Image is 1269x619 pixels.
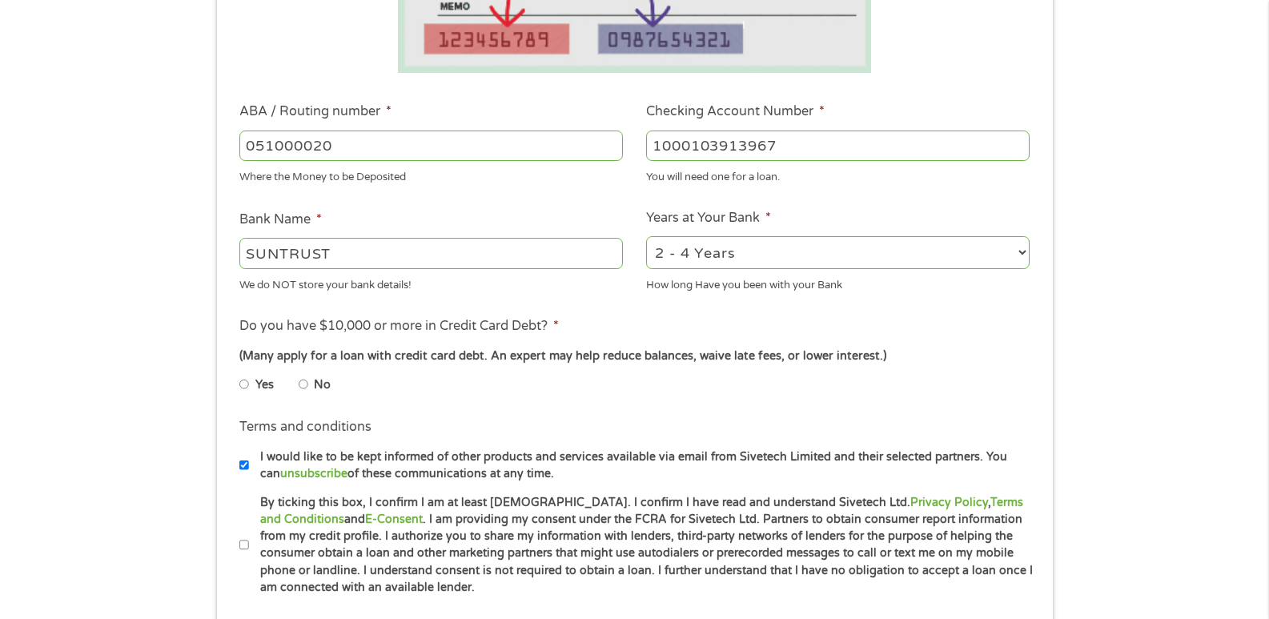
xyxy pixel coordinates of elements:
div: We do NOT store your bank details! [239,271,623,293]
a: E-Consent [365,512,423,526]
label: Yes [255,376,274,394]
label: By ticking this box, I confirm I am at least [DEMOGRAPHIC_DATA]. I confirm I have read and unders... [249,494,1034,597]
input: 263177916 [239,131,623,161]
div: Where the Money to be Deposited [239,164,623,186]
label: Do you have $10,000 or more in Credit Card Debt? [239,318,559,335]
a: unsubscribe [280,467,347,480]
label: Years at Your Bank [646,210,771,227]
label: Checking Account Number [646,103,825,120]
label: ABA / Routing number [239,103,392,120]
input: 345634636 [646,131,1030,161]
a: Terms and Conditions [260,496,1023,526]
div: (Many apply for a loan with credit card debt. An expert may help reduce balances, waive late fees... [239,348,1029,365]
a: Privacy Policy [910,496,988,509]
label: No [314,376,331,394]
label: I would like to be kept informed of other products and services available via email from Sivetech... [249,448,1034,483]
label: Terms and conditions [239,419,371,436]
label: Bank Name [239,211,322,228]
div: How long Have you been with your Bank [646,271,1030,293]
div: You will need one for a loan. [646,164,1030,186]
